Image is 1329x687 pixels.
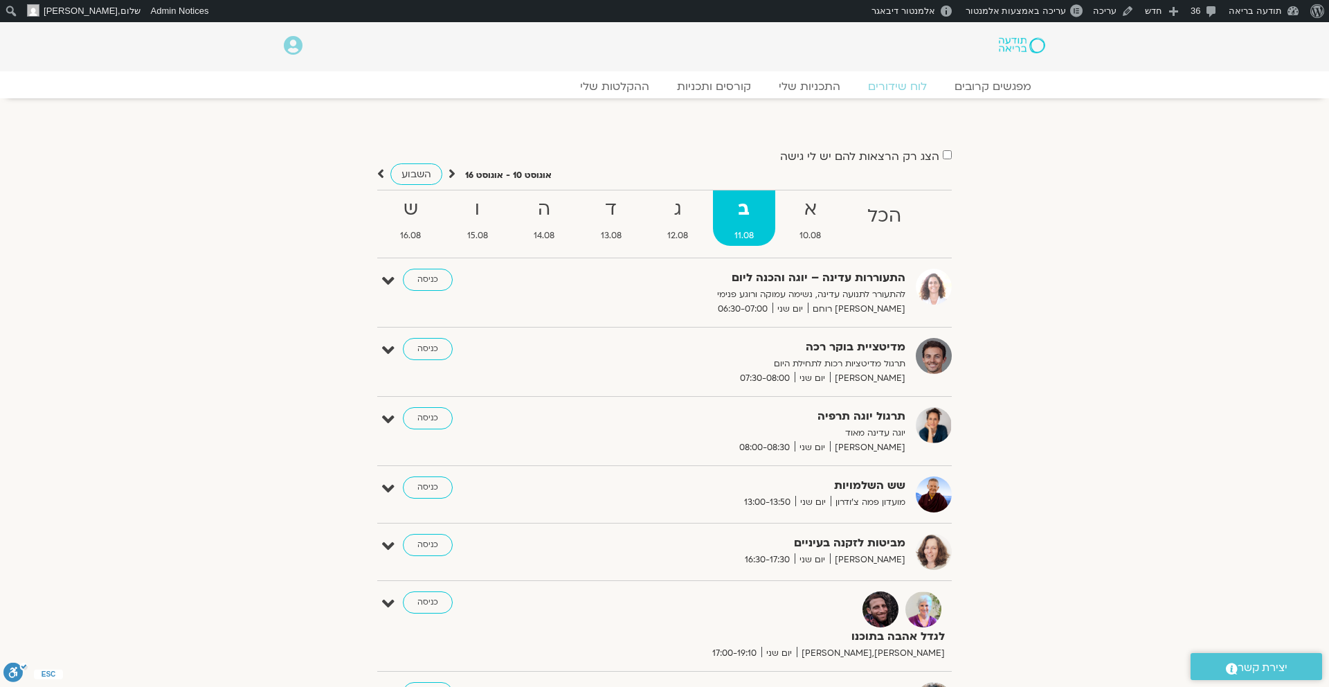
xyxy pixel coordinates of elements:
[566,407,905,426] strong: תרגול יוגה תרפיה
[390,163,442,185] a: השבוע
[713,229,776,243] span: 11.08
[830,371,905,386] span: [PERSON_NAME]
[846,190,923,246] a: הכל
[761,646,797,661] span: יום שני
[44,6,118,16] span: [PERSON_NAME]
[566,269,905,287] strong: התעוררות עדינה – יוגה והכנה ליום
[831,495,905,510] span: מועדון פמה צ'ודרון
[778,190,843,246] a: א10.08
[739,495,795,510] span: 13:00-13:50
[854,80,941,93] a: לוח שידורים
[808,302,905,316] span: [PERSON_NAME] רוחם
[401,168,431,181] span: השבוע
[579,194,644,225] strong: ד
[606,627,945,646] strong: לגדל אהבה בתוכנו
[778,194,843,225] strong: א
[566,338,905,357] strong: מדיטציית בוקר רכה
[797,646,945,661] span: [PERSON_NAME],[PERSON_NAME]
[403,269,453,291] a: כניסה
[795,495,831,510] span: יום שני
[446,194,510,225] strong: ו
[446,190,510,246] a: ו15.08
[795,440,830,455] span: יום שני
[830,440,905,455] span: [PERSON_NAME]
[713,194,776,225] strong: ב
[403,534,453,556] a: כניסה
[830,553,905,567] span: [PERSON_NAME]
[512,190,577,246] a: ה14.08
[765,80,854,93] a: התכניות שלי
[780,150,939,163] label: הצג רק הרצאות להם יש לי גישה
[735,371,795,386] span: 07:30-08:00
[646,194,710,225] strong: ג
[1238,659,1287,677] span: יצירת קשר
[512,194,577,225] strong: ה
[566,476,905,495] strong: שש השלמויות
[646,190,710,246] a: ג12.08
[713,302,772,316] span: 06:30-07:00
[579,229,644,243] span: 13.08
[566,357,905,371] p: תרגול מדיטציות רכות לתחילת היום
[579,190,644,246] a: ד13.08
[795,371,830,386] span: יום שני
[734,440,795,455] span: 08:00-08:30
[646,229,710,243] span: 12.08
[566,80,663,93] a: ההקלטות שלי
[379,194,443,225] strong: ש
[846,201,923,232] strong: הכל
[966,6,1066,16] span: עריכה באמצעות אלמנטור
[403,591,453,614] a: כניסה
[446,229,510,243] span: 15.08
[707,646,761,661] span: 17:00-19:10
[379,190,443,246] a: ש16.08
[403,407,453,429] a: כניסה
[566,287,905,302] p: להתעורר לתנועה עדינה, נשימה עמוקה ורוגע פנימי
[403,476,453,499] a: כניסה
[512,229,577,243] span: 14.08
[663,80,765,93] a: קורסים ותכניות
[778,229,843,243] span: 10.08
[284,80,1045,93] nav: Menu
[379,229,443,243] span: 16.08
[465,168,552,183] p: אוגוסט 10 - אוגוסט 16
[403,338,453,360] a: כניסה
[740,553,795,567] span: 16:30-17:30
[713,190,776,246] a: ב11.08
[772,302,808,316] span: יום שני
[795,553,830,567] span: יום שני
[1191,653,1322,680] a: יצירת קשר
[941,80,1045,93] a: מפגשים קרובים
[566,534,905,553] strong: מביטות לזקנה בעיניים
[566,426,905,440] p: יוגה עדינה מאוד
